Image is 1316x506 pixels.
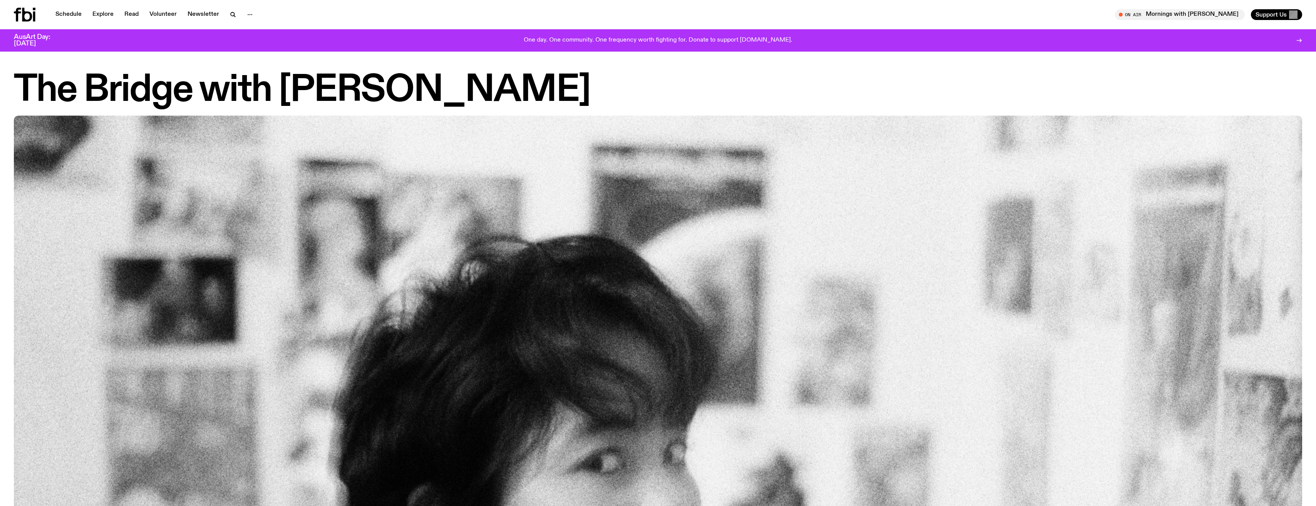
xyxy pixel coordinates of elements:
h1: The Bridge with [PERSON_NAME] [14,73,1302,108]
button: Support Us [1251,9,1302,20]
a: Newsletter [183,9,224,20]
button: On AirMornings with [PERSON_NAME] [1115,9,1245,20]
h3: AusArt Day: [DATE] [14,34,63,47]
a: Read [120,9,143,20]
a: Volunteer [145,9,181,20]
p: One day. One community. One frequency worth fighting for. Donate to support [DOMAIN_NAME]. [524,37,792,44]
a: Schedule [51,9,86,20]
span: Support Us [1256,11,1287,18]
a: Explore [88,9,118,20]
